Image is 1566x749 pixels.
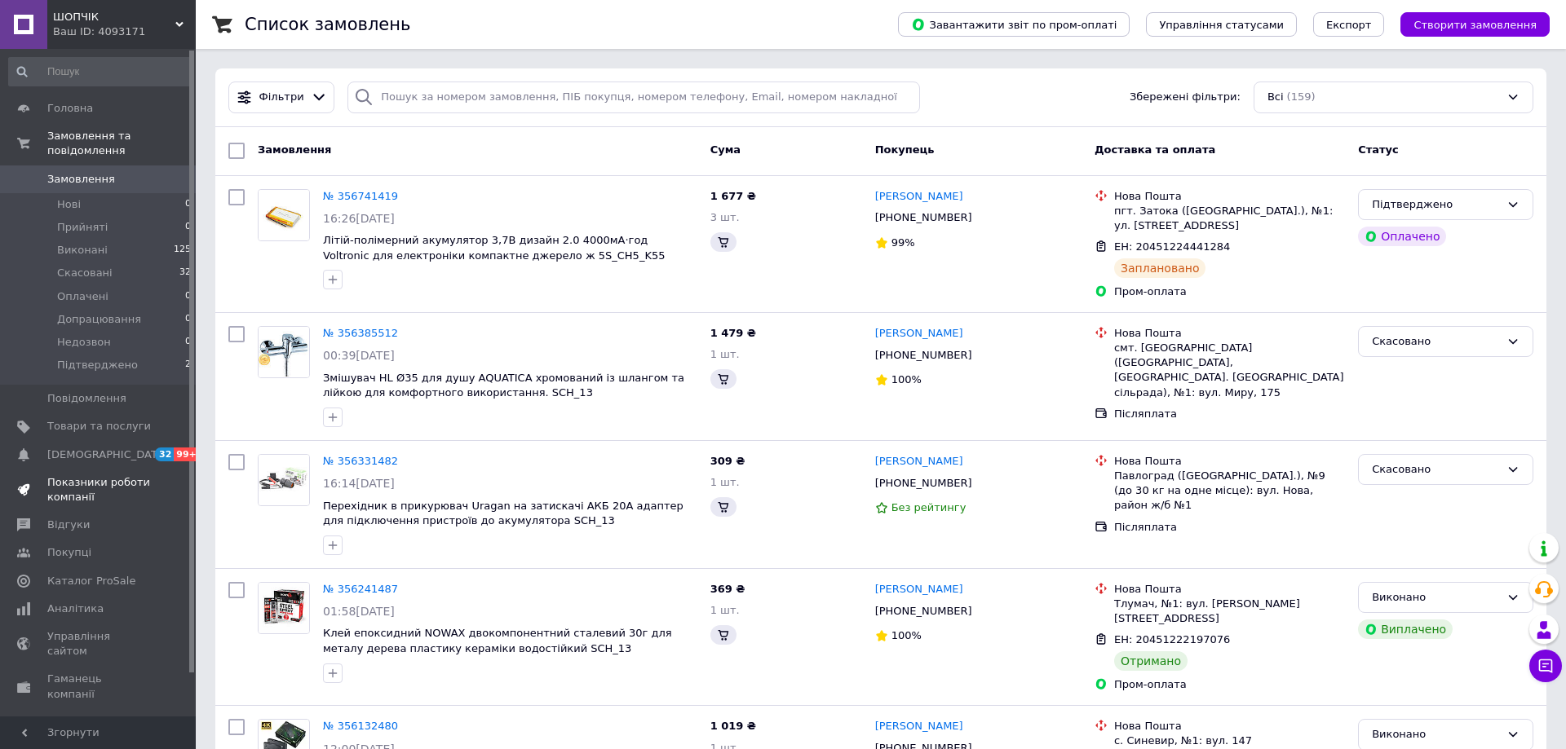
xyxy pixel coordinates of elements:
a: [PERSON_NAME] [875,326,963,341]
a: [PERSON_NAME] [875,582,963,597]
a: Клей епоксидний NOWAX двокомпонентний сталевий 30г для металу дерева пластику кераміки водостійки... [323,627,672,654]
a: [PERSON_NAME] [875,719,963,734]
a: Створити замовлення [1384,18,1550,30]
span: Виконані [57,243,108,258]
div: Ваш ID: 4093171 [53,24,196,39]
span: Недозвон [57,335,111,350]
span: 1 677 ₴ [710,190,756,202]
span: 125 [174,243,191,258]
span: Замовлення [47,172,115,187]
div: с. Синевир, №1: вул. 147 [1114,734,1345,748]
div: Оплачено [1358,227,1446,246]
span: 1 шт. [710,604,740,616]
span: 100% [891,373,922,386]
button: Чат з покупцем [1529,650,1562,682]
span: Змішувач HL Ø35 для душу AQUATICA хромований із шлангом та лійкою для комфортного використання. S... [323,372,684,399]
span: Покупці [47,545,91,560]
div: Нова Пошта [1114,326,1345,341]
span: 1 шт. [710,476,740,488]
span: 16:14[DATE] [323,477,395,490]
span: Аналітика [47,601,104,616]
span: 32 [155,447,174,461]
span: 99+ [174,447,201,461]
div: Підтверджено [1372,196,1500,214]
a: № 356241487 [323,583,398,595]
span: Статус [1358,143,1399,156]
div: [PHONE_NUMBER] [872,345,975,366]
div: Тлумач, №1: вул. [PERSON_NAME][STREET_ADDRESS] [1114,597,1345,626]
div: Виконано [1372,589,1500,606]
span: ШОПЧІК [53,10,175,24]
span: [DEMOGRAPHIC_DATA] [47,447,168,462]
a: № 356331482 [323,455,398,467]
a: № 356385512 [323,327,398,339]
a: Фото товару [258,582,310,634]
span: ЕН: 20451222197076 [1114,633,1230,645]
span: 01:58[DATE] [323,605,395,618]
button: Управління статусами [1146,12,1297,37]
div: Отримано [1114,651,1188,671]
span: 0 [185,335,191,350]
span: Допрацювання [57,312,141,327]
span: 0 [185,197,191,212]
span: Підтверджено [57,358,138,372]
span: Завантажити звіт по пром-оплаті [911,17,1117,32]
div: Заплановано [1114,258,1206,278]
div: Виконано [1372,726,1500,743]
button: Завантажити звіт по пром-оплаті [898,12,1130,37]
div: смт. [GEOGRAPHIC_DATA] ([GEOGRAPHIC_DATA], [GEOGRAPHIC_DATA]. [GEOGRAPHIC_DATA] сільрада), №1: ву... [1114,341,1345,400]
span: Головна [47,101,93,116]
span: (159) [1287,90,1316,103]
span: Всі [1267,90,1284,105]
span: Управління сайтом [47,629,151,659]
div: Нова Пошта [1114,189,1345,204]
div: Нова Пошта [1114,719,1345,734]
div: Пром-оплата [1114,284,1345,299]
span: 0 [185,289,191,304]
span: Маркет [47,715,89,729]
span: 3 шт. [710,211,740,223]
span: Фільтри [259,90,304,105]
img: Фото товару [259,583,309,633]
div: [PHONE_NUMBER] [872,473,975,494]
span: Замовлення [258,143,331,156]
img: Фото товару [259,190,309,240]
div: Виплачено [1358,619,1453,639]
a: Літій-полімерний акумулятор 3,7В дизайн 2.0 4000мА·год Voltronic для електроніки компактне джерел... [323,234,665,262]
span: 369 ₴ [710,583,745,595]
span: 16:26[DATE] [323,212,395,225]
img: Фото товару [259,327,309,377]
span: ЕН: 20451224441284 [1114,240,1230,253]
span: Без рейтингу [891,501,967,513]
span: 1 019 ₴ [710,720,756,732]
span: 32 [179,266,191,280]
div: Скасовано [1372,461,1500,478]
span: Каталог ProSale [47,574,135,588]
span: 309 ₴ [710,455,745,467]
span: Управління статусами [1159,19,1284,31]
a: [PERSON_NAME] [875,189,963,205]
span: 2 [185,358,191,372]
a: Фото товару [258,326,310,378]
input: Пошук за номером замовлення, ПІБ покупця, номером телефону, Email, номером накладної [347,82,920,113]
span: Гаманець компанії [47,672,151,701]
a: № 356741419 [323,190,398,202]
div: Пром-оплата [1114,677,1345,692]
span: 0 [185,312,191,327]
a: № 356132480 [323,720,398,732]
div: пгт. Затока ([GEOGRAPHIC_DATA].), №1: ул. [STREET_ADDRESS] [1114,204,1345,233]
div: Післяплата [1114,407,1345,421]
div: Післяплата [1114,520,1345,535]
div: Нова Пошта [1114,582,1345,597]
span: Товари та послуги [47,419,151,434]
a: Перехідник в прикурювач Uragan на затискачі АКБ 20А адаптер для підключення пристроїв до акумулят... [323,500,683,527]
div: [PHONE_NUMBER] [872,207,975,228]
div: [PHONE_NUMBER] [872,601,975,622]
span: Створити замовлення [1413,19,1537,31]
span: Cума [710,143,741,156]
span: Відгуки [47,518,90,532]
span: Покупець [875,143,935,156]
